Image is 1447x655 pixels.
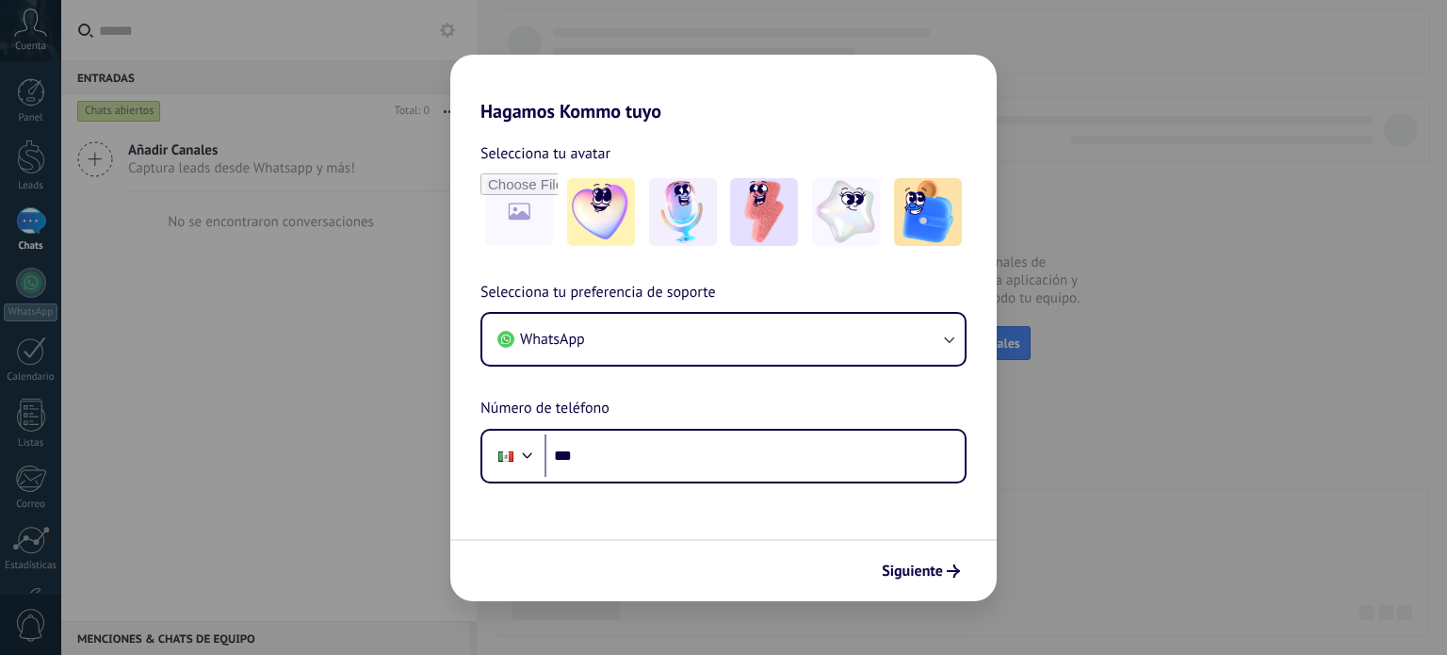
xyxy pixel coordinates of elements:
[894,178,962,246] img: -5.jpeg
[730,178,798,246] img: -3.jpeg
[482,314,965,365] button: WhatsApp
[812,178,880,246] img: -4.jpeg
[882,565,943,578] span: Siguiente
[649,178,717,246] img: -2.jpeg
[480,281,716,305] span: Selecciona tu preferencia de soporte
[567,178,635,246] img: -1.jpeg
[450,55,997,123] h2: Hagamos Kommo tuyo
[873,555,968,587] button: Siguiente
[480,141,610,166] span: Selecciona tu avatar
[520,330,585,349] span: WhatsApp
[480,397,610,421] span: Número de teléfono
[488,436,524,476] div: Mexico: + 52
